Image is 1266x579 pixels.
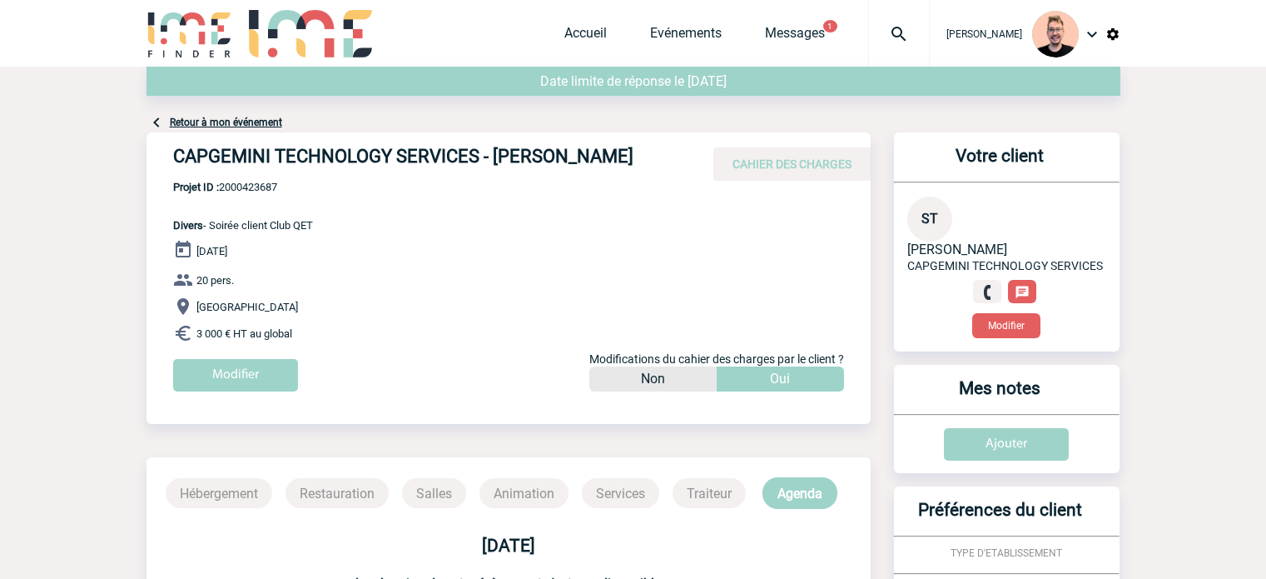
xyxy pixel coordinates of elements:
span: [PERSON_NAME] [907,242,1007,257]
span: [PERSON_NAME] [946,28,1022,40]
input: Ajouter [944,428,1069,461]
span: CAPGEMINI TECHNOLOGY SERVICES [907,259,1103,272]
img: IME-Finder [146,10,233,57]
img: fixe.png [980,285,995,300]
span: 2000423687 [173,181,313,193]
img: 129741-1.png [1032,11,1079,57]
p: Agenda [762,477,837,509]
h3: Préférences du client [901,500,1100,536]
span: Divers [173,219,203,232]
p: Services [582,478,659,508]
p: Salles [402,478,466,508]
span: 20 pers. [196,274,234,287]
p: Non [641,367,665,392]
h3: Mes notes [901,378,1100,414]
button: Modifier [972,313,1040,338]
p: Hébergement [166,478,272,508]
span: [GEOGRAPHIC_DATA] [196,301,298,313]
span: TYPE D'ETABLISSEMENT [951,547,1062,559]
a: Messages [765,25,825,48]
span: CAHIER DES CHARGES [732,157,851,171]
p: Traiteur [673,478,746,508]
input: Modifier [173,359,298,392]
img: chat-24-px-w.png [1015,285,1030,300]
h4: CAPGEMINI TECHNOLOGY SERVICES - [PERSON_NAME] [173,146,673,174]
a: Retour à mon événement [170,117,282,128]
a: Evénements [650,25,722,48]
span: 3 000 € HT au global [196,327,292,340]
h3: Votre client [901,146,1100,182]
span: Date limite de réponse le [DATE] [540,73,727,89]
b: [DATE] [482,536,535,556]
span: - Soirée client Club QET [173,219,313,232]
p: Animation [479,478,568,508]
b: Projet ID : [173,181,219,193]
span: Modifications du cahier des charges par le client ? [589,352,844,366]
span: ST [921,211,938,227]
span: [DATE] [196,245,227,257]
p: Restauration [285,478,389,508]
button: 1 [823,20,837,32]
a: Accueil [564,25,607,48]
p: Oui [770,367,790,392]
